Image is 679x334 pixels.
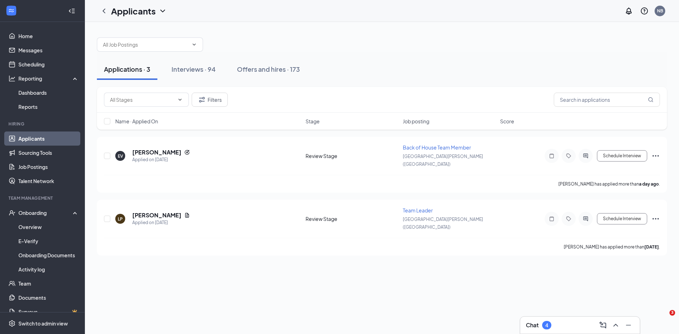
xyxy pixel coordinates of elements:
[18,248,79,262] a: Onboarding Documents
[639,181,659,187] b: a day ago
[564,153,573,159] svg: Tag
[597,320,609,331] button: ComposeMessage
[115,118,158,125] span: Name · Applied On
[648,97,654,102] svg: MagnifyingGlass
[198,95,206,104] svg: Filter
[18,234,79,248] a: E-Verify
[657,8,663,14] div: NB
[68,7,75,14] svg: Collapse
[18,305,79,319] a: SurveysCrown
[599,321,607,329] svg: ComposeMessage
[111,5,156,17] h1: Applicants
[403,207,433,213] span: Team Leader
[18,209,73,216] div: Onboarding
[132,211,181,219] h5: [PERSON_NAME]
[558,181,660,187] p: [PERSON_NAME] has applied more than .
[237,65,300,74] div: Offers and hires · 173
[184,150,190,155] svg: Reapply
[306,152,399,159] div: Review Stage
[132,148,181,156] h5: [PERSON_NAME]
[564,216,573,222] svg: Tag
[623,320,634,331] button: Minimize
[624,321,633,329] svg: Minimize
[554,93,660,107] input: Search in applications
[8,195,77,201] div: Team Management
[651,152,660,160] svg: Ellipses
[526,321,539,329] h3: Chat
[18,86,79,100] a: Dashboards
[597,213,647,224] button: Schedule Interview
[611,321,620,329] svg: ChevronUp
[100,7,108,15] svg: ChevronLeft
[18,160,79,174] a: Job Postings
[644,244,659,250] b: [DATE]
[640,7,649,15] svg: QuestionInfo
[564,244,660,250] p: [PERSON_NAME] has applied more than .
[132,156,190,163] div: Applied on [DATE]
[8,75,16,82] svg: Analysis
[403,217,483,230] span: [GEOGRAPHIC_DATA][PERSON_NAME] ([GEOGRAPHIC_DATA])
[110,96,174,104] input: All Stages
[651,215,660,223] svg: Ellipses
[306,215,399,222] div: Review Stage
[18,174,79,188] a: Talent Network
[191,42,197,47] svg: ChevronDown
[610,320,621,331] button: ChevronUp
[104,65,150,74] div: Applications · 3
[306,118,320,125] span: Stage
[547,153,556,159] svg: Note
[18,75,79,82] div: Reporting
[669,310,675,316] span: 3
[403,154,483,167] span: [GEOGRAPHIC_DATA][PERSON_NAME] ([GEOGRAPHIC_DATA])
[158,7,167,15] svg: ChevronDown
[625,7,633,15] svg: Notifications
[8,320,16,327] svg: Settings
[18,100,79,114] a: Reports
[184,212,190,218] svg: Document
[500,118,514,125] span: Score
[18,291,79,305] a: Documents
[118,216,123,222] div: LP
[18,262,79,276] a: Activity log
[18,220,79,234] a: Overview
[132,219,190,226] div: Applied on [DATE]
[18,131,79,146] a: Applicants
[8,209,16,216] svg: UserCheck
[18,43,79,57] a: Messages
[177,97,183,102] svg: ChevronDown
[403,144,471,151] span: Back of House Team Member
[581,216,590,222] svg: ActiveChat
[18,146,79,160] a: Sourcing Tools
[192,93,228,107] button: Filter Filters
[103,41,188,48] input: All Job Postings
[8,121,77,127] div: Hiring
[18,276,79,291] a: Team
[403,118,429,125] span: Job posting
[18,320,68,327] div: Switch to admin view
[18,57,79,71] a: Scheduling
[581,153,590,159] svg: ActiveChat
[545,322,548,328] div: 4
[547,216,556,222] svg: Note
[597,150,647,162] button: Schedule Interview
[8,7,15,14] svg: WorkstreamLogo
[172,65,216,74] div: Interviews · 94
[118,153,123,159] div: EV
[655,310,672,327] iframe: Intercom live chat
[18,29,79,43] a: Home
